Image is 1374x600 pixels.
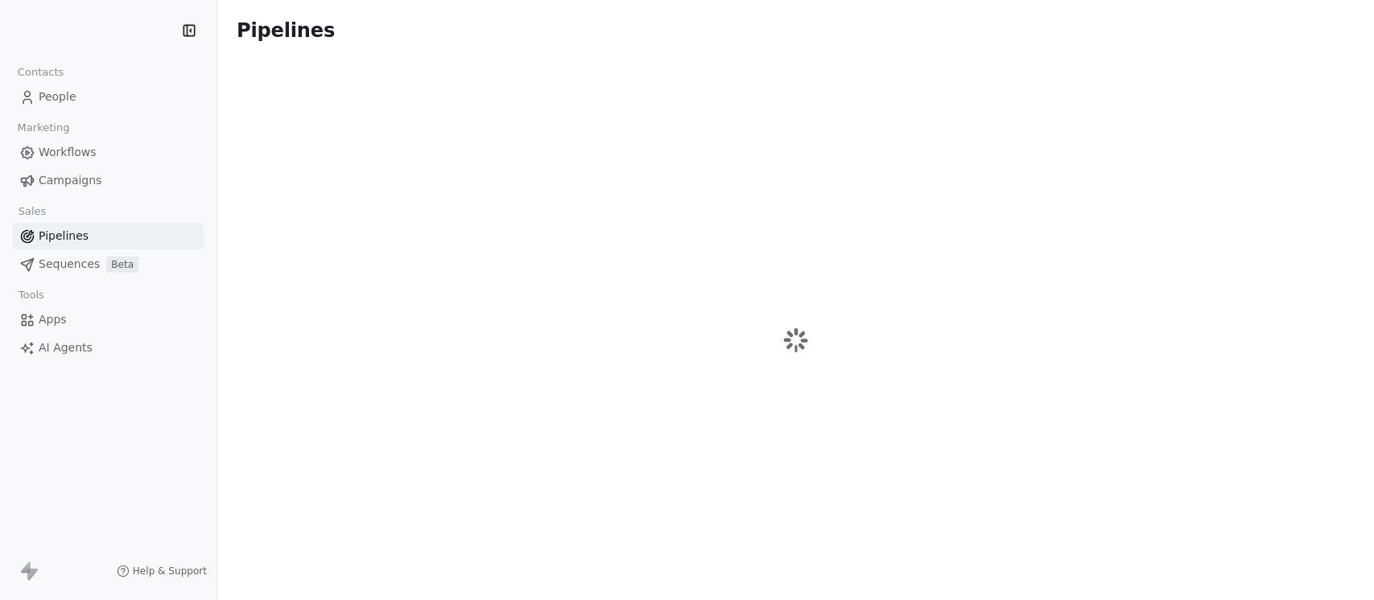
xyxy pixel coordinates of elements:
[13,335,204,361] a: AI Agents
[39,339,93,356] span: AI Agents
[13,167,204,194] a: Campaigns
[133,565,207,577] span: Help & Support
[13,251,204,277] a: SequencesBeta
[11,199,53,224] span: Sales
[39,228,89,245] span: Pipelines
[10,60,71,84] span: Contacts
[39,172,101,189] span: Campaigns
[11,283,51,307] span: Tools
[117,565,207,577] a: Help & Support
[13,84,204,110] a: People
[39,311,67,328] span: Apps
[13,306,204,333] a: Apps
[39,88,76,105] span: People
[39,256,100,273] span: Sequences
[106,257,138,273] span: Beta
[13,139,204,166] a: Workflows
[237,19,335,42] span: Pipelines
[13,223,204,249] a: Pipelines
[10,116,76,140] span: Marketing
[39,144,97,161] span: Workflows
